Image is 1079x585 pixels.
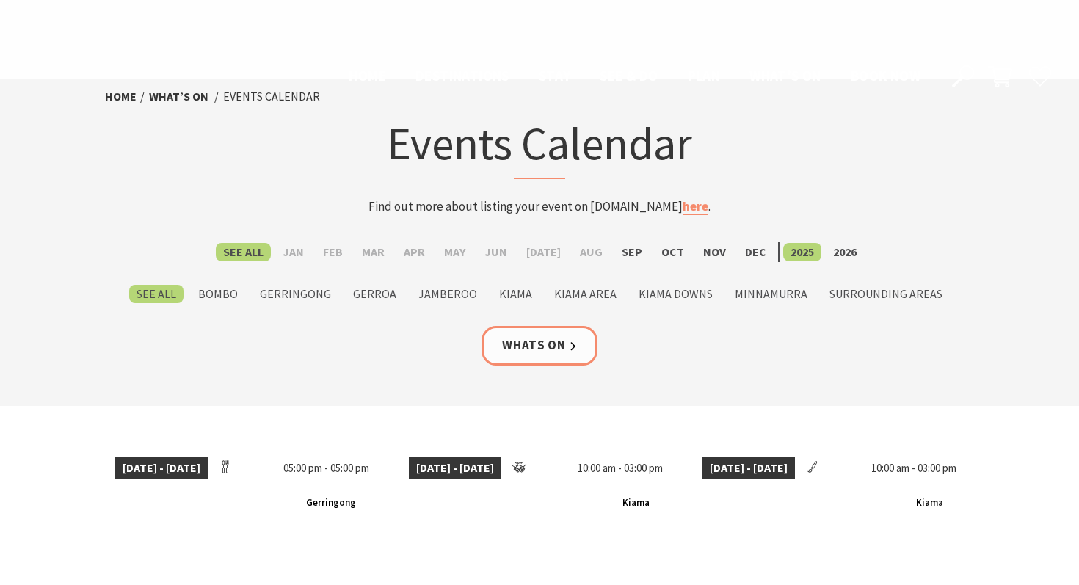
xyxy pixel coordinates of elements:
[688,67,721,84] span: Plan
[492,285,539,303] label: Kiama
[683,198,708,215] a: here
[702,457,795,480] span: [DATE] - [DATE]
[253,285,338,303] label: Gerringong
[826,243,864,261] label: 2026
[252,197,827,217] p: Find out more about listing your event on [DOMAIN_NAME] .
[216,243,271,261] label: See All
[519,243,568,261] label: [DATE]
[864,457,964,480] span: 10:00 am - 03:00 pm
[477,243,515,261] label: Jun
[349,67,386,84] span: Home
[738,243,774,261] label: Dec
[851,67,920,84] span: Book now
[617,494,655,512] span: Kiama
[727,285,815,303] label: Minnamurra
[614,243,650,261] label: Sep
[783,243,821,261] label: 2025
[276,457,377,480] span: 05:00 pm - 05:00 pm
[696,243,733,261] label: Nov
[654,243,691,261] label: Oct
[600,67,658,84] span: See & Do
[346,285,404,303] label: Gerroa
[191,285,245,303] label: Bombo
[573,243,610,261] label: Aug
[300,494,362,512] span: Gerringong
[437,243,473,261] label: May
[631,285,720,303] label: Kiama Downs
[129,285,184,303] label: See All
[482,326,597,365] a: Whats On
[409,457,501,480] span: [DATE] - [DATE]
[415,67,509,84] span: Destinations
[910,494,949,512] span: Kiama
[334,65,935,89] nav: Main Menu
[547,285,624,303] label: Kiama Area
[570,457,670,480] span: 10:00 am - 03:00 pm
[749,67,821,84] span: What’s On
[411,285,484,303] label: Jamberoo
[396,243,432,261] label: Apr
[115,457,208,480] span: [DATE] - [DATE]
[316,243,350,261] label: Feb
[275,243,311,261] label: Jan
[539,67,571,84] span: Stay
[355,243,392,261] label: Mar
[822,285,950,303] label: Surrounding Areas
